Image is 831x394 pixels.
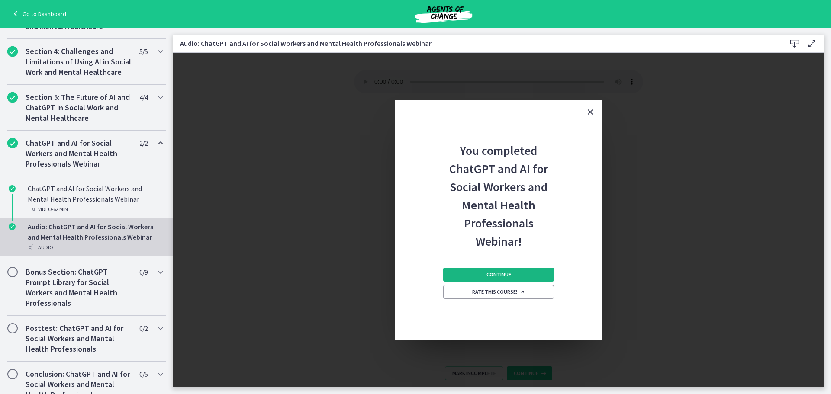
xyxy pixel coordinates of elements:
i: Completed [7,92,18,103]
span: 0 / 9 [139,267,148,277]
h2: Section 4: Challenges and Limitations of Using AI in Social Work and Mental Healthcare [26,46,131,77]
i: Completed [9,185,16,192]
span: Continue [486,271,511,278]
h2: Bonus Section: ChatGPT Prompt Library for Social Workers and Mental Health Professionals [26,267,131,308]
span: 2 / 2 [139,138,148,148]
img: Agents of Change [392,3,496,24]
h2: Section 5: The Future of AI and ChatGPT in Social Work and Mental Healthcare [26,92,131,123]
a: Rate this course! Opens in a new window [443,285,554,299]
a: Go to Dashboard [10,9,66,19]
h2: Posttest: ChatGPT and AI for Social Workers and Mental Health Professionals [26,323,131,354]
div: Audio: ChatGPT and AI for Social Workers and Mental Health Professionals Webinar [28,221,163,253]
button: Close [578,100,602,124]
span: 0 / 5 [139,369,148,379]
span: · 62 min [52,204,68,215]
h2: You completed ChatGPT and AI for Social Workers and Mental Health Professionals Webinar! [441,124,556,250]
i: Completed [7,138,18,148]
span: Rate this course! [472,288,525,295]
h3: Audio: ChatGPT and AI for Social Workers and Mental Health Professionals Webinar [180,38,772,48]
span: 4 / 4 [139,92,148,103]
button: Continue [443,268,554,282]
span: 0 / 2 [139,323,148,333]
i: Completed [9,223,16,230]
div: Video [28,204,163,215]
h2: ChatGPT and AI for Social Workers and Mental Health Professionals Webinar [26,138,131,169]
div: Audio [28,242,163,253]
div: ChatGPT and AI for Social Workers and Mental Health Professionals Webinar [28,183,163,215]
i: Opens in a new window [520,289,525,295]
i: Completed [7,46,18,57]
span: 5 / 5 [139,46,148,57]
